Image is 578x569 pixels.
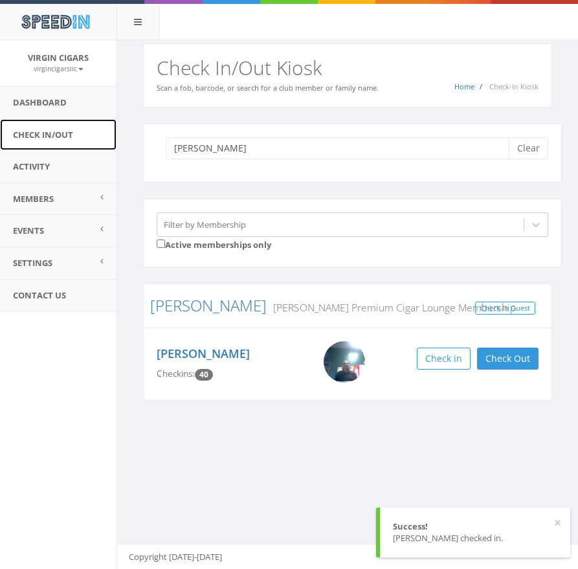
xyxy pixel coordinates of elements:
span: Events [13,225,44,236]
a: Home [454,82,474,91]
span: Settings [13,257,52,269]
button: × [554,517,561,530]
div: Filter by Membership [164,218,246,230]
small: virgincigarsllc [34,64,83,73]
button: Check Out [477,348,539,370]
div: Success! [393,520,557,533]
a: virgincigarsllc [34,62,83,74]
span: Checkin count [195,369,213,381]
h2: Check In/Out Kiosk [157,57,539,78]
span: Contact Us [13,289,66,301]
div: [PERSON_NAME] checked in. [393,532,557,544]
img: russell_morrison.png [324,341,365,383]
img: speedin_logo.png [15,10,96,34]
input: Active memberships only [157,240,165,248]
a: [PERSON_NAME] [157,346,250,361]
a: Check In Guest [475,302,535,315]
button: Check in [417,348,471,370]
a: [PERSON_NAME] [150,295,267,316]
small: Scan a fob, barcode, or search for a club member or family name. [157,83,379,93]
input: Search a name to check in [166,137,518,159]
button: Clear [509,137,548,159]
label: Active memberships only [157,237,271,251]
span: Check-In Kiosk [489,82,539,91]
span: Virgin Cigars [28,52,89,63]
small: [PERSON_NAME] Premium Cigar Lounge Membership [267,300,516,315]
span: Members [13,193,54,205]
span: Checkins: [157,368,195,379]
